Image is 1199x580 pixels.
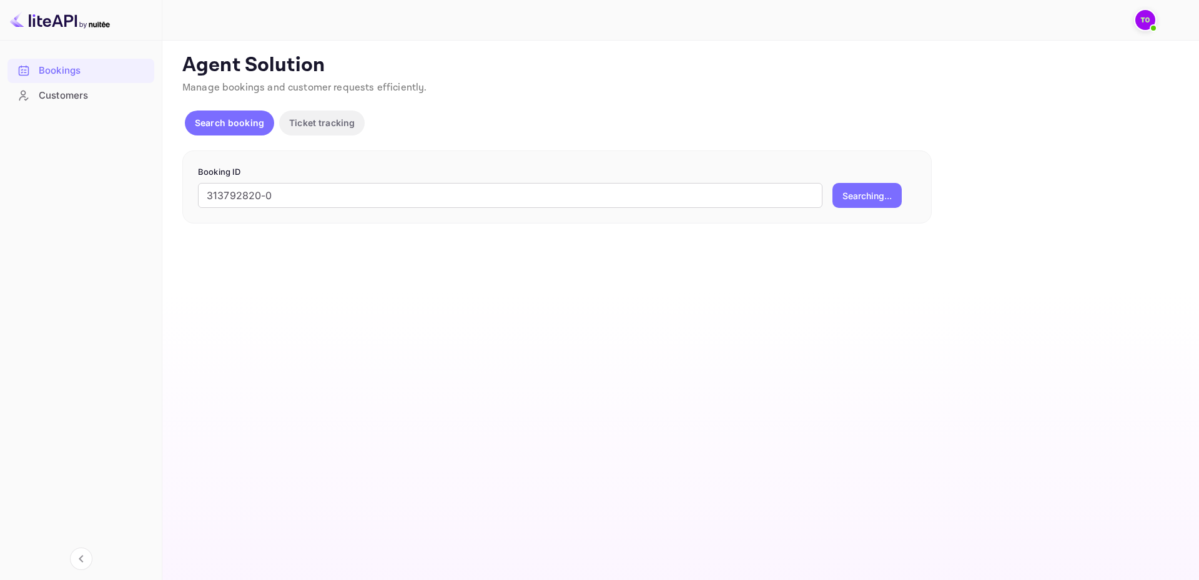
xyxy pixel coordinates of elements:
div: Customers [7,84,154,108]
button: Searching... [832,183,902,208]
span: Manage bookings and customer requests efficiently. [182,81,427,94]
p: Agent Solution [182,53,1177,78]
img: Traveloka3PS 02 [1135,10,1155,30]
img: LiteAPI logo [10,10,110,30]
div: Bookings [7,59,154,83]
p: Search booking [195,116,264,129]
button: Collapse navigation [70,548,92,570]
a: Bookings [7,59,154,82]
div: Customers [39,89,148,103]
div: Bookings [39,64,148,78]
p: Booking ID [198,166,916,179]
p: Ticket tracking [289,116,355,129]
a: Customers [7,84,154,107]
input: Enter Booking ID (e.g., 63782194) [198,183,822,208]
